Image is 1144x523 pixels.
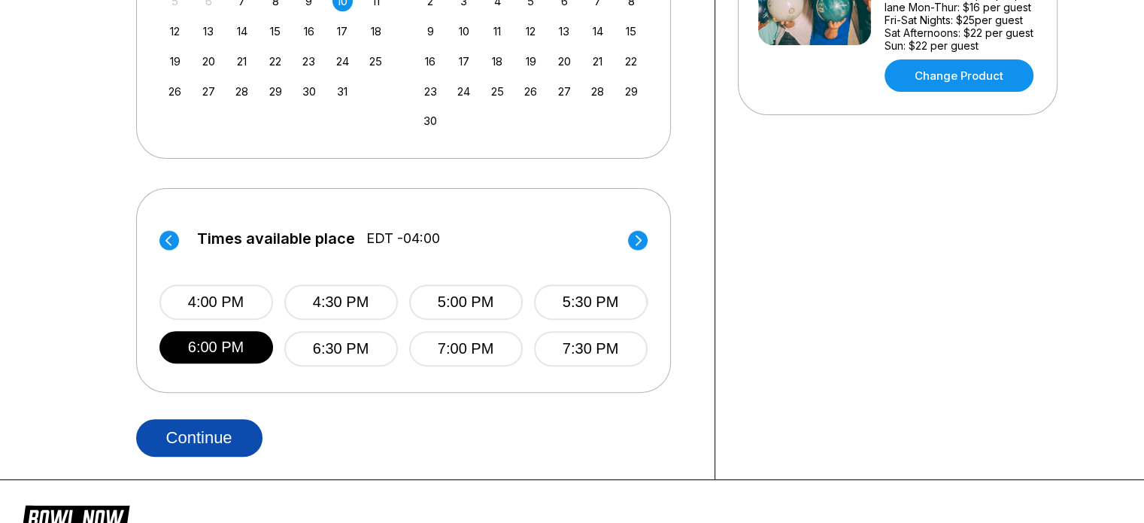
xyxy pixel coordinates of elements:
[420,81,441,102] div: Choose Sunday, November 23rd, 2025
[409,331,523,366] button: 7:00 PM
[159,284,273,320] button: 4:00 PM
[165,81,185,102] div: Choose Sunday, October 26th, 2025
[366,51,386,71] div: Choose Saturday, October 25th, 2025
[159,331,273,363] button: 6:00 PM
[165,21,185,41] div: Choose Sunday, October 12th, 2025
[554,21,575,41] div: Choose Thursday, November 13th, 2025
[266,51,286,71] div: Choose Wednesday, October 22nd, 2025
[332,81,353,102] div: Choose Friday, October 31st, 2025
[534,331,648,366] button: 7:30 PM
[454,51,474,71] div: Choose Monday, November 17th, 2025
[299,21,319,41] div: Choose Thursday, October 16th, 2025
[520,81,541,102] div: Choose Wednesday, November 26th, 2025
[487,51,508,71] div: Choose Tuesday, November 18th, 2025
[554,51,575,71] div: Choose Thursday, November 20th, 2025
[520,51,541,71] div: Choose Wednesday, November 19th, 2025
[199,51,219,71] div: Choose Monday, October 20th, 2025
[621,81,642,102] div: Choose Saturday, November 29th, 2025
[587,21,608,41] div: Choose Friday, November 14th, 2025
[199,81,219,102] div: Choose Monday, October 27th, 2025
[554,81,575,102] div: Choose Thursday, November 27th, 2025
[332,21,353,41] div: Choose Friday, October 17th, 2025
[197,230,355,247] span: Times available place
[454,21,474,41] div: Choose Monday, November 10th, 2025
[520,21,541,41] div: Choose Wednesday, November 12th, 2025
[366,21,386,41] div: Choose Saturday, October 18th, 2025
[232,21,252,41] div: Choose Tuesday, October 14th, 2025
[420,111,441,131] div: Choose Sunday, November 30th, 2025
[885,59,1033,92] a: Change Product
[587,81,608,102] div: Choose Friday, November 28th, 2025
[332,51,353,71] div: Choose Friday, October 24th, 2025
[454,81,474,102] div: Choose Monday, November 24th, 2025
[587,51,608,71] div: Choose Friday, November 21st, 2025
[621,21,642,41] div: Choose Saturday, November 15th, 2025
[409,284,523,320] button: 5:00 PM
[487,81,508,102] div: Choose Tuesday, November 25th, 2025
[266,81,286,102] div: Choose Wednesday, October 29th, 2025
[165,51,185,71] div: Choose Sunday, October 19th, 2025
[136,419,262,457] button: Continue
[232,51,252,71] div: Choose Tuesday, October 21st, 2025
[266,21,286,41] div: Choose Wednesday, October 15th, 2025
[199,21,219,41] div: Choose Monday, October 13th, 2025
[299,81,319,102] div: Choose Thursday, October 30th, 2025
[232,81,252,102] div: Choose Tuesday, October 28th, 2025
[284,284,398,320] button: 4:30 PM
[420,21,441,41] div: Choose Sunday, November 9th, 2025
[420,51,441,71] div: Choose Sunday, November 16th, 2025
[487,21,508,41] div: Choose Tuesday, November 11th, 2025
[299,51,319,71] div: Choose Thursday, October 23rd, 2025
[621,51,642,71] div: Choose Saturday, November 22nd, 2025
[284,331,398,366] button: 6:30 PM
[366,230,440,247] span: EDT -04:00
[534,284,648,320] button: 5:30 PM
